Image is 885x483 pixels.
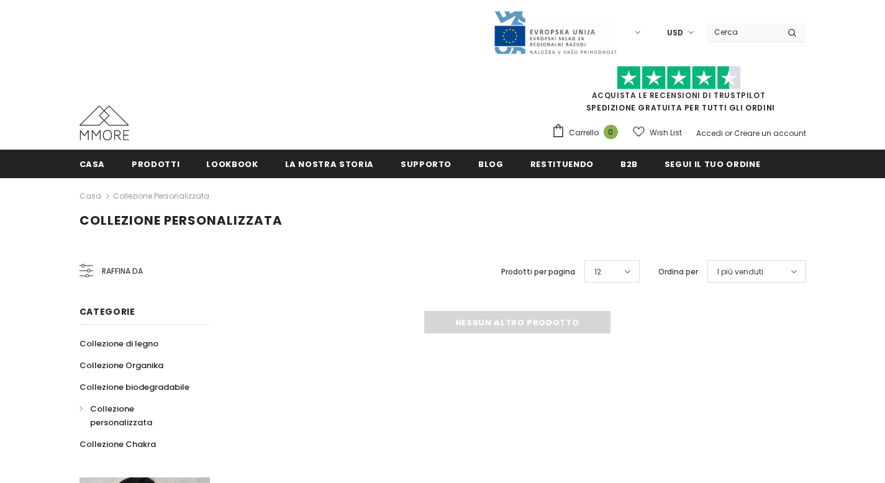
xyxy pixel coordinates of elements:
label: Ordina per [658,266,698,278]
a: Prodotti [132,150,179,178]
a: Collezione biodegradabile [79,376,189,398]
a: Wish List [633,122,682,143]
span: B2B [620,158,638,170]
span: Wish List [650,127,682,139]
span: Categorie [79,305,135,318]
span: Segui il tuo ordine [665,158,760,170]
span: 12 [594,266,601,278]
label: Prodotti per pagina [501,266,575,278]
span: Collezione Chakra [79,438,156,450]
a: Carrello 0 [551,124,624,142]
span: Blog [478,158,504,170]
span: supporto [401,158,452,170]
a: Lookbook [206,150,258,178]
a: La nostra storia [285,150,374,178]
img: Fidati di Pilot Stars [617,66,741,90]
span: Collezione di legno [79,338,158,350]
span: 0 [604,125,618,139]
a: Collezione Organika [79,354,163,376]
span: Prodotti [132,158,179,170]
span: I più venduti [717,266,763,278]
a: Casa [79,150,106,178]
a: Restituendo [530,150,594,178]
a: Collezione di legno [79,333,158,354]
span: Collezione biodegradabile [79,381,189,393]
a: Creare un account [734,128,806,138]
a: Blog [478,150,504,178]
a: Acquista le recensioni di TrustPilot [592,90,766,101]
span: Casa [79,158,106,170]
span: Collezione personalizzata [90,403,152,428]
span: Carrello [569,127,599,139]
span: USD [667,27,683,39]
a: Collezione personalizzata [79,398,196,433]
img: Casi MMORE [79,106,129,140]
span: Lookbook [206,158,258,170]
span: or [725,128,732,138]
a: Casa [79,189,101,204]
span: La nostra storia [285,158,374,170]
span: SPEDIZIONE GRATUITA PER TUTTI GLI ORDINI [551,71,806,113]
a: Collezione personalizzata [113,191,209,201]
a: Javni Razpis [493,27,617,37]
a: B2B [620,150,638,178]
a: supporto [401,150,452,178]
span: Collezione Organika [79,359,163,371]
span: Raffina da [102,264,143,278]
span: Collezione personalizzata [79,212,283,229]
a: Collezione Chakra [79,433,156,455]
a: Accedi [696,128,723,138]
a: Segui il tuo ordine [665,150,760,178]
input: Search Site [707,23,778,41]
span: Restituendo [530,158,594,170]
img: Javni Razpis [493,10,617,55]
